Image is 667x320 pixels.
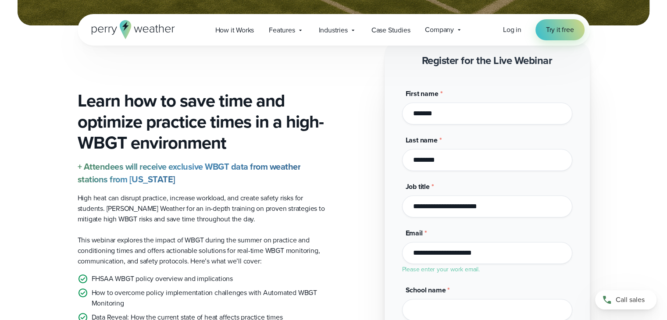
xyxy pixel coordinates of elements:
strong: Register for the Live Webinar [422,53,553,68]
span: Company [425,25,454,35]
span: Email [406,228,423,238]
h3: Learn how to save time and optimize practice times in a high-WBGT environment [78,90,327,153]
span: Try it free [546,25,574,35]
a: Call sales [595,290,656,309]
span: How it Works [215,25,254,36]
a: Case Studies [364,21,418,39]
span: Industries [319,25,348,36]
p: FHSAA WBGT policy overview and implications [92,274,233,284]
p: This webinar explores the impact of WBGT during the summer on practice and conditioning times and... [78,235,327,267]
span: Call sales [616,295,645,305]
span: Last name [406,135,438,145]
a: Try it free [535,19,585,40]
label: Please enter your work email. [402,265,480,274]
strong: + Attendees will receive exclusive WBGT data from weather stations from [US_STATE] [78,160,301,186]
p: How to overcome policy implementation challenges with Automated WBGT Monitoring [92,288,327,309]
span: School name [406,285,446,295]
span: Case Studies [371,25,410,36]
span: Features [269,25,295,36]
span: First name [406,89,439,99]
span: Job title [406,181,430,192]
p: High heat can disrupt practice, increase workload, and create safety risks for students. [PERSON_... [78,193,327,224]
a: Log in [503,25,521,35]
a: How it Works [208,21,262,39]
